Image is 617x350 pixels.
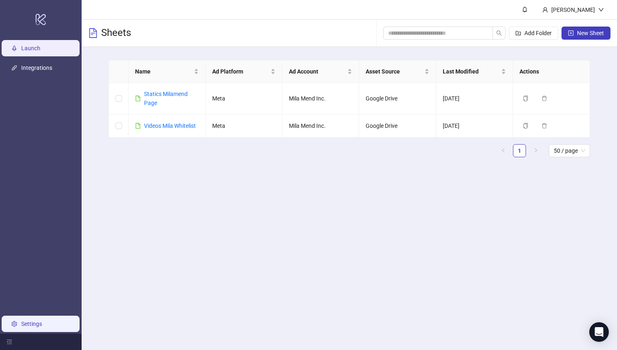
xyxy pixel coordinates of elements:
span: file [135,123,141,129]
span: Ad Account [289,67,346,76]
a: Integrations [21,65,52,71]
a: Settings [21,321,42,327]
th: Asset Source [359,60,436,83]
span: right [533,148,538,153]
button: New Sheet [562,27,610,40]
th: Last Modified [436,60,513,83]
span: bell [522,7,528,12]
td: Meta [206,114,282,138]
div: [PERSON_NAME] [548,5,598,14]
a: Videos Mila Whitelist [144,123,196,129]
td: Mila Mend Inc. [282,83,359,114]
span: menu-fold [7,339,12,345]
span: file [135,96,141,101]
li: Next Page [529,144,542,157]
th: Ad Account [282,60,359,83]
td: Google Drive [359,114,436,138]
td: [DATE] [436,83,513,114]
td: Meta [206,83,282,114]
span: Asset Source [366,67,422,76]
div: Open Intercom Messenger [589,322,609,342]
span: Name [135,67,192,76]
td: [DATE] [436,114,513,138]
span: folder-add [515,30,521,36]
td: Google Drive [359,83,436,114]
td: Mila Mend Inc. [282,114,359,138]
span: copy [523,123,528,129]
span: plus-square [568,30,574,36]
th: Name [129,60,205,83]
th: Ad Platform [206,60,282,83]
span: New Sheet [577,30,604,36]
button: right [529,144,542,157]
div: Page Size [549,144,590,157]
a: Launch [21,45,40,52]
span: delete [542,96,547,101]
span: left [501,148,506,153]
a: Statics Milamend Page [144,91,188,106]
button: Add Folder [509,27,558,40]
th: Actions [513,60,590,83]
span: user [542,7,548,13]
span: down [598,7,604,13]
li: 1 [513,144,526,157]
span: search [496,30,502,36]
h3: Sheets [101,27,131,40]
span: file-text [88,28,98,38]
li: Previous Page [497,144,510,157]
span: Add Folder [524,30,552,36]
span: Last Modified [443,67,499,76]
a: 1 [513,145,526,157]
span: 50 / page [554,145,585,157]
span: copy [523,96,528,101]
span: Ad Platform [212,67,269,76]
span: delete [542,123,547,129]
button: left [497,144,510,157]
